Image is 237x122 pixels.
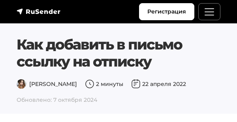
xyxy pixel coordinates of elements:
[139,3,194,20] a: Регистрация
[17,8,61,15] img: RuSender
[17,92,220,104] span: Обновлено: 7 октября 2024
[85,80,123,88] span: 2 минуты
[17,80,77,88] span: [PERSON_NAME]
[85,79,94,89] img: Время чтения
[131,79,141,89] img: Дата публикации
[198,3,220,20] button: Меню
[17,36,220,70] h1: Как добавить в письмо ссылку на отписку
[131,80,186,88] span: 22 апреля 2022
